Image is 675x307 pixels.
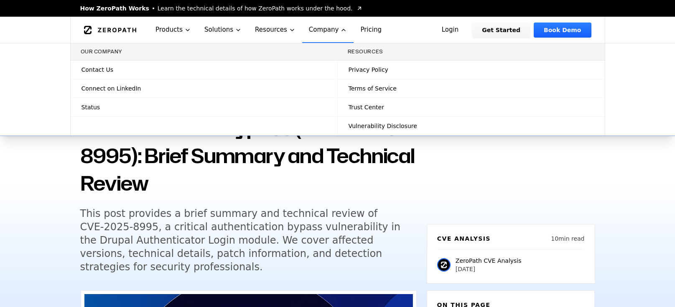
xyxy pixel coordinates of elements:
[302,17,354,43] button: Company
[80,87,417,197] h1: Drupal Authenticator Login Authentication Bypass (CVE-2025-8995): Brief Summary and Technical Review
[70,17,605,43] nav: Global
[82,65,113,74] span: Contact Us
[71,60,337,79] a: Contact Us
[354,17,388,43] a: Pricing
[456,265,522,273] p: [DATE]
[456,257,522,265] p: ZeroPath CVE Analysis
[349,84,397,93] span: Terms of Service
[348,48,595,55] h3: Resources
[349,103,384,111] span: Trust Center
[149,17,198,43] button: Products
[158,4,353,13] span: Learn the technical details of how ZeroPath works under the hood.
[80,4,363,13] a: How ZeroPath WorksLearn the technical details of how ZeroPath works under the hood.
[551,234,584,243] p: 10 min read
[338,79,605,98] a: Terms of Service
[82,84,141,93] span: Connect on LinkedIn
[432,23,469,38] a: Login
[71,98,337,116] a: Status
[472,23,530,38] a: Get Started
[248,17,302,43] button: Resources
[71,79,337,98] a: Connect on LinkedIn
[338,98,605,116] a: Trust Center
[198,17,248,43] button: Solutions
[349,65,388,74] span: Privacy Policy
[437,258,451,272] img: ZeroPath CVE Analysis
[349,122,417,130] span: Vulnerability Disclosure
[82,103,100,111] span: Status
[534,23,591,38] a: Book Demo
[338,117,605,135] a: Vulnerability Disclosure
[437,234,491,243] h6: CVE Analysis
[80,4,149,13] span: How ZeroPath Works
[81,48,327,55] h3: Our Company
[338,60,605,79] a: Privacy Policy
[80,207,401,274] h5: This post provides a brief summary and technical review of CVE-2025-8995, a critical authenticati...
